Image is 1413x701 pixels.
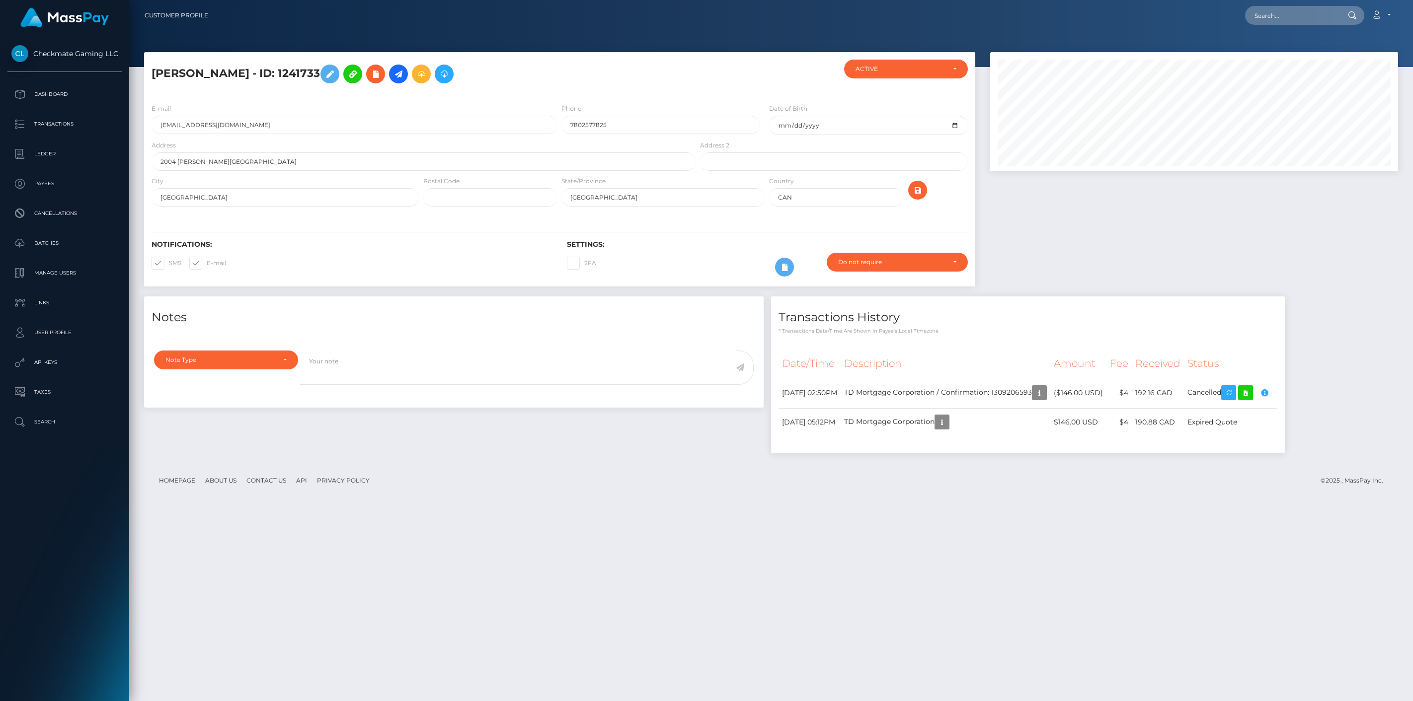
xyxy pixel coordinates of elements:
[7,380,122,405] a: Taxes
[11,355,118,370] p: API Keys
[292,473,311,488] a: API
[7,261,122,285] a: Manage Users
[242,473,290,488] a: Contact Us
[841,377,1050,409] td: TD Mortgage Corporation / Confirmation: 1309206593
[7,112,122,137] a: Transactions
[844,60,968,78] button: ACTIVE
[7,49,122,58] span: Checkmate Gaming LLC
[11,87,118,102] p: Dashboard
[1184,350,1277,377] th: Status
[7,171,122,196] a: Payees
[155,473,199,488] a: Homepage
[769,177,794,186] label: Country
[11,146,118,161] p: Ledger
[165,356,275,364] div: Note Type
[7,290,122,315] a: Links
[152,257,181,270] label: SMS
[779,327,1277,335] p: * Transactions date/time are shown in payee's local timezone
[841,409,1050,436] td: TD Mortgage Corporation
[11,266,118,280] p: Manage Users
[7,320,122,345] a: User Profile
[152,60,691,88] h5: [PERSON_NAME] - ID: 1241733
[779,309,1277,326] h4: Transactions History
[7,82,122,107] a: Dashboard
[11,385,118,400] p: Taxes
[769,104,807,113] label: Date of Birth
[700,141,729,150] label: Address 2
[567,257,596,270] label: 2FA
[1132,409,1184,436] td: 190.88 CAD
[152,309,756,326] h4: Notes
[1184,409,1277,436] td: Expired Quote
[1132,350,1184,377] th: Received
[152,104,171,113] label: E-mail
[841,350,1050,377] th: Description
[145,5,208,26] a: Customer Profile
[7,201,122,226] a: Cancellations
[7,410,122,434] a: Search
[11,236,118,251] p: Batches
[152,240,552,249] h6: Notifications:
[1246,6,1339,25] input: Search...
[313,473,374,488] a: Privacy Policy
[1106,409,1132,436] td: $4
[11,325,118,340] p: User Profile
[11,415,118,429] p: Search
[11,117,118,132] p: Transactions
[1050,409,1106,436] td: $146.00 USD
[11,45,28,62] img: Checkmate Gaming LLC
[11,176,118,191] p: Payees
[561,104,581,113] label: Phone
[20,8,109,27] img: MassPay Logo
[827,253,968,272] button: Do not require
[152,177,163,186] label: City
[7,231,122,256] a: Batches
[779,377,841,409] td: [DATE] 02:50PM
[1132,377,1184,409] td: 192.16 CAD
[11,206,118,221] p: Cancellations
[779,350,841,377] th: Date/Time
[423,177,460,186] label: Postal Code
[1106,377,1132,409] td: $4
[838,258,945,266] div: Do not require
[1184,377,1277,409] td: Cancelled
[561,177,606,186] label: State/Province
[7,350,122,375] a: API Keys
[1050,377,1106,409] td: ($146.00 USD)
[1106,350,1132,377] th: Fee
[389,65,408,83] a: Initiate Payout
[1050,350,1106,377] th: Amount
[1321,475,1391,486] div: © 2025 , MassPay Inc.
[154,350,298,369] button: Note Type
[152,141,176,150] label: Address
[856,65,945,73] div: ACTIVE
[779,409,841,436] td: [DATE] 05:12PM
[567,240,967,249] h6: Settings:
[7,141,122,166] a: Ledger
[11,295,118,310] p: Links
[201,473,240,488] a: About Us
[189,257,226,270] label: E-mail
